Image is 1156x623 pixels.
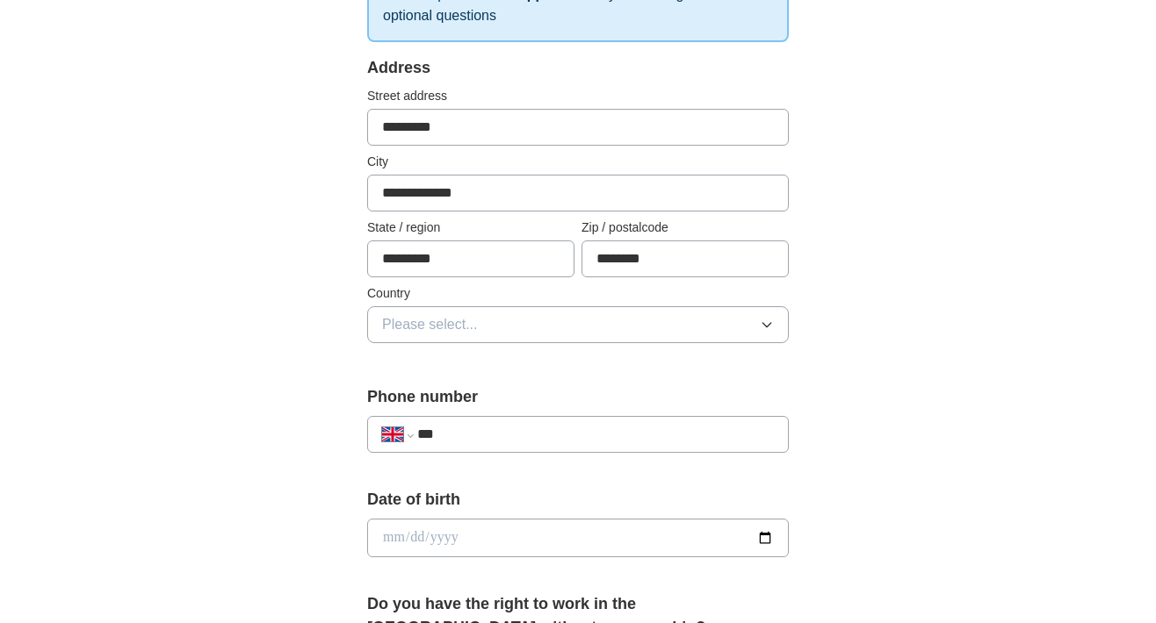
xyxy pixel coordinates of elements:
[367,385,789,409] label: Phone number
[367,87,789,105] label: Street address
[367,488,789,512] label: Date of birth
[367,284,789,303] label: Country
[582,218,789,237] label: Zip / postalcode
[382,314,478,335] span: Please select...
[367,56,789,80] div: Address
[367,153,789,171] label: City
[367,218,574,237] label: State / region
[367,306,789,343] button: Please select...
